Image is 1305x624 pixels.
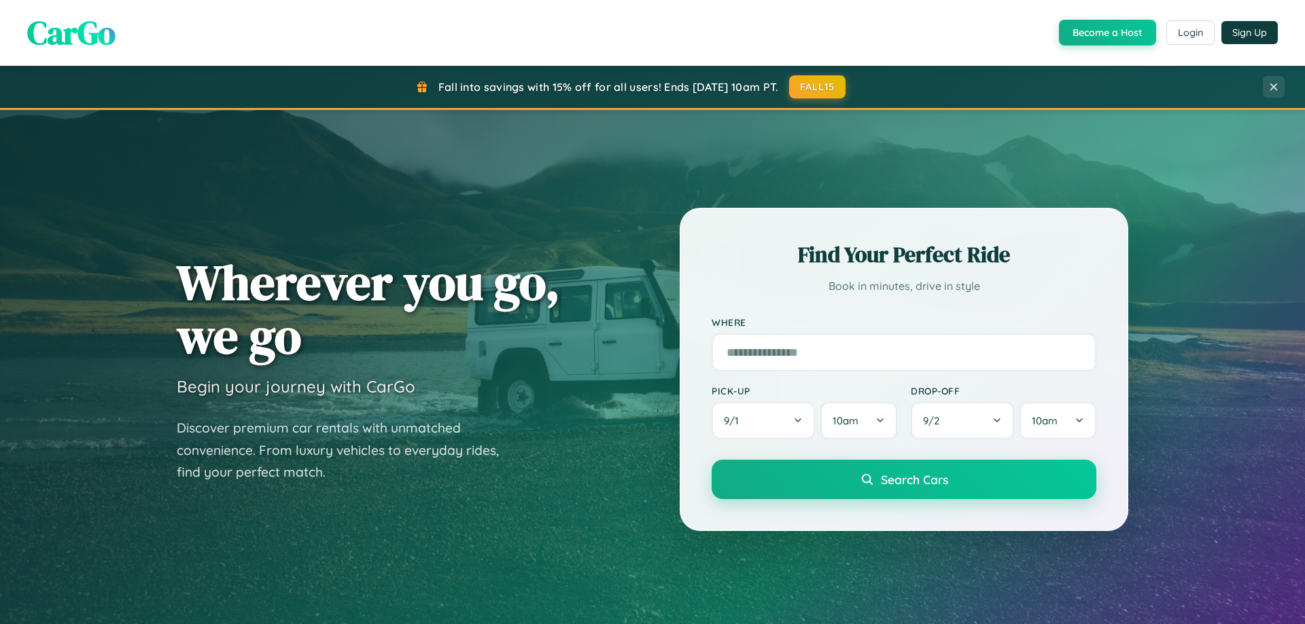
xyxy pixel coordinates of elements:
[1059,20,1156,45] button: Become a Host
[724,414,746,427] span: 9 / 1
[712,240,1096,270] h2: Find Your Perfect Ride
[911,402,1014,439] button: 9/2
[177,376,415,397] h3: Begin your journey with CarGo
[438,80,779,94] span: Fall into savings with 15% off for all users! Ends [DATE] 10am PT.
[712,402,815,439] button: 9/1
[712,385,897,397] label: Pick-up
[712,276,1096,296] p: Book in minutes, drive in style
[1020,402,1096,439] button: 10am
[881,472,948,487] span: Search Cars
[1166,20,1215,45] button: Login
[712,460,1096,499] button: Search Cars
[712,316,1096,328] label: Where
[177,417,517,483] p: Discover premium car rentals with unmatched convenience. From luxury vehicles to everyday rides, ...
[1221,21,1278,44] button: Sign Up
[177,255,560,363] h1: Wherever you go, we go
[1032,414,1058,427] span: 10am
[820,402,897,439] button: 10am
[833,414,858,427] span: 10am
[27,10,116,55] span: CarGo
[911,385,1096,397] label: Drop-off
[923,414,946,427] span: 9 / 2
[789,75,846,98] button: FALL15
